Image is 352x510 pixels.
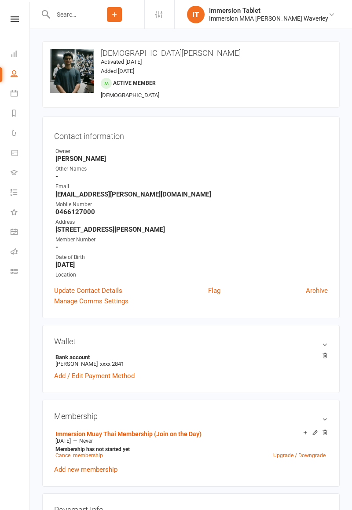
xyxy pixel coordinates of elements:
[208,285,220,296] a: Flag
[187,6,205,23] div: IT
[11,45,30,65] a: Dashboard
[11,104,30,124] a: Reports
[55,236,328,244] div: Member Number
[55,190,328,198] strong: [EMAIL_ADDRESS][PERSON_NAME][DOMAIN_NAME]
[55,354,323,361] strong: Bank account
[100,361,124,367] span: xxxx 2841
[53,437,328,444] div: —
[50,49,94,93] img: image1760000749.png
[54,466,117,474] a: Add new membership
[79,438,93,444] span: Never
[55,452,103,459] a: Cancel membership
[50,8,84,21] input: Search...
[11,144,30,164] a: Product Sales
[55,182,328,191] div: Email
[101,68,134,74] time: Added [DATE]
[54,128,328,141] h3: Contact information
[101,92,159,98] span: [DEMOGRAPHIC_DATA]
[54,412,328,421] h3: Membership
[54,371,135,381] a: Add / Edit Payment Method
[54,285,122,296] a: Update Contact Details
[11,262,30,282] a: Class kiosk mode
[209,7,328,15] div: Immersion Tablet
[306,285,328,296] a: Archive
[209,15,328,22] div: Immersion MMA [PERSON_NAME] Waverley
[54,296,128,306] a: Manage Comms Settings
[101,58,142,65] time: Activated [DATE]
[55,271,328,279] div: Location
[273,452,326,459] a: Upgrade / Downgrade
[55,438,71,444] span: [DATE]
[11,84,30,104] a: Calendar
[55,243,328,251] strong: -
[55,172,328,180] strong: -
[55,446,130,452] strong: Membership has not started yet
[55,155,328,163] strong: [PERSON_NAME]
[55,261,328,269] strong: [DATE]
[11,223,30,243] a: General attendance kiosk mode
[55,226,328,233] strong: [STREET_ADDRESS][PERSON_NAME]
[11,65,30,84] a: People
[55,218,328,226] div: Address
[55,208,328,216] strong: 0466127000
[11,203,30,223] a: What's New
[54,337,328,346] h3: Wallet
[54,353,328,368] li: [PERSON_NAME]
[113,80,156,86] span: Active member
[55,253,328,262] div: Date of Birth
[50,49,332,58] h3: [DEMOGRAPHIC_DATA][PERSON_NAME]
[55,165,328,173] div: Other Names
[55,200,328,209] div: Mobile Number
[55,147,328,156] div: Owner
[55,430,202,437] a: Immersion Muay Thai Membership (Join on the Day)
[11,243,30,262] a: Roll call kiosk mode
